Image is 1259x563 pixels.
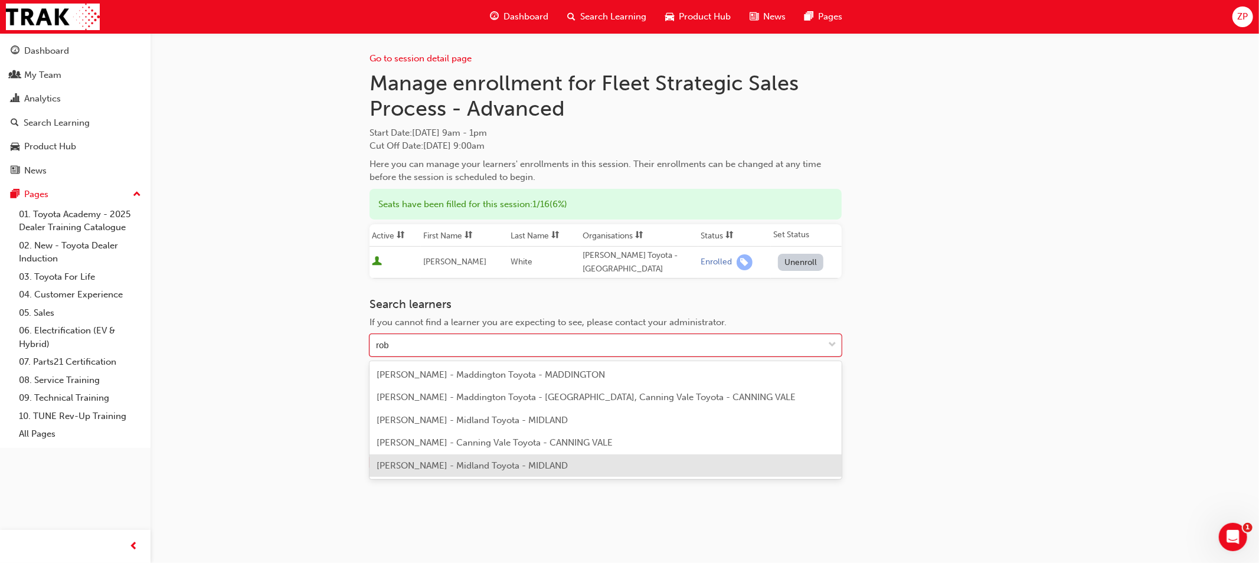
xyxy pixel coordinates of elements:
span: White [511,257,532,267]
a: 09. Technical Training [14,389,146,407]
a: My Team [5,64,146,86]
a: 08. Service Training [14,371,146,389]
iframe: Intercom live chat [1219,523,1247,551]
div: Seats have been filled for this session : 1 / 16 ( 6% ) [369,189,842,220]
button: Pages [5,184,146,205]
span: Cut Off Date : [DATE] 9:00am [369,140,485,151]
a: Product Hub [5,136,146,158]
a: 03. Toyota For Life [14,268,146,286]
th: Toggle SortBy [508,224,580,247]
button: DashboardMy TeamAnalyticsSearch LearningProduct HubNews [5,38,146,184]
div: Here you can manage your learners' enrollments in this session. Their enrollments can be changed ... [369,158,842,184]
span: up-icon [133,187,141,202]
button: Unenroll [778,254,824,271]
div: News [24,164,47,178]
span: [PERSON_NAME] [423,257,486,267]
span: search-icon [11,118,19,129]
div: Dashboard [24,44,69,58]
span: prev-icon [130,539,139,554]
span: Pages [818,10,842,24]
span: pages-icon [11,189,19,200]
span: sorting-icon [551,231,560,241]
a: Go to session detail page [369,53,472,64]
a: pages-iconPages [795,5,852,29]
div: Search Learning [24,116,90,130]
span: sorting-icon [465,231,473,241]
a: 07. Parts21 Certification [14,353,146,371]
div: Pages [24,188,48,201]
span: sorting-icon [397,231,405,241]
span: sorting-icon [725,231,734,241]
th: Toggle SortBy [421,224,508,247]
span: people-icon [11,70,19,81]
a: 02. New - Toyota Dealer Induction [14,237,146,268]
div: Analytics [24,92,61,106]
img: Trak [6,4,100,30]
span: Dashboard [503,10,548,24]
span: news-icon [11,166,19,176]
span: [DATE] 9am - 1pm [412,127,487,138]
a: News [5,160,146,182]
a: 01. Toyota Academy - 2025 Dealer Training Catalogue [14,205,146,237]
span: chart-icon [11,94,19,104]
a: Search Learning [5,112,146,134]
a: Analytics [5,88,146,110]
span: [PERSON_NAME] - Midland Toyota - MIDLAND [377,460,568,471]
a: guage-iconDashboard [480,5,558,29]
div: [PERSON_NAME] Toyota - [GEOGRAPHIC_DATA] [583,249,696,276]
a: 04. Customer Experience [14,286,146,304]
a: All Pages [14,425,146,443]
a: news-iconNews [740,5,795,29]
a: search-iconSearch Learning [558,5,656,29]
span: [PERSON_NAME] - Midland Toyota - MIDLAND [377,415,568,425]
span: news-icon [750,9,758,24]
button: ZP [1232,6,1253,27]
h1: Manage enrollment for Fleet Strategic Sales Process - Advanced [369,70,842,122]
div: My Team [24,68,61,82]
a: car-iconProduct Hub [656,5,740,29]
span: Start Date : [369,126,842,140]
th: Toggle SortBy [698,224,771,247]
span: learningRecordVerb_ENROLL-icon [737,254,753,270]
span: News [763,10,786,24]
a: 05. Sales [14,304,146,322]
a: Dashboard [5,40,146,62]
span: car-icon [665,9,674,24]
span: [PERSON_NAME] - Maddington Toyota - [GEOGRAPHIC_DATA], Canning Vale Toyota - CANNING VALE [377,392,796,402]
span: User is active [372,256,382,268]
span: Search Learning [580,10,646,24]
span: car-icon [11,142,19,152]
span: [PERSON_NAME] - Canning Vale Toyota - CANNING VALE [377,437,613,448]
span: 1 [1243,523,1253,532]
span: If you cannot find a learner you are expecting to see, please contact your administrator. [369,317,727,328]
span: Product Hub [679,10,731,24]
div: Product Hub [24,140,76,153]
th: Set Status [771,224,842,247]
div: Enrolled [701,257,732,268]
th: Toggle SortBy [369,224,421,247]
span: down-icon [828,338,836,353]
span: ZP [1237,10,1248,24]
a: 06. Electrification (EV & Hybrid) [14,322,146,353]
span: pages-icon [805,9,813,24]
span: guage-icon [11,46,19,57]
th: Toggle SortBy [580,224,698,247]
a: 10. TUNE Rev-Up Training [14,407,146,425]
span: [PERSON_NAME] - Maddington Toyota - MADDINGTON [377,369,605,380]
span: search-icon [567,9,575,24]
span: sorting-icon [635,231,643,241]
h3: Search learners [369,297,842,311]
span: guage-icon [490,9,499,24]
